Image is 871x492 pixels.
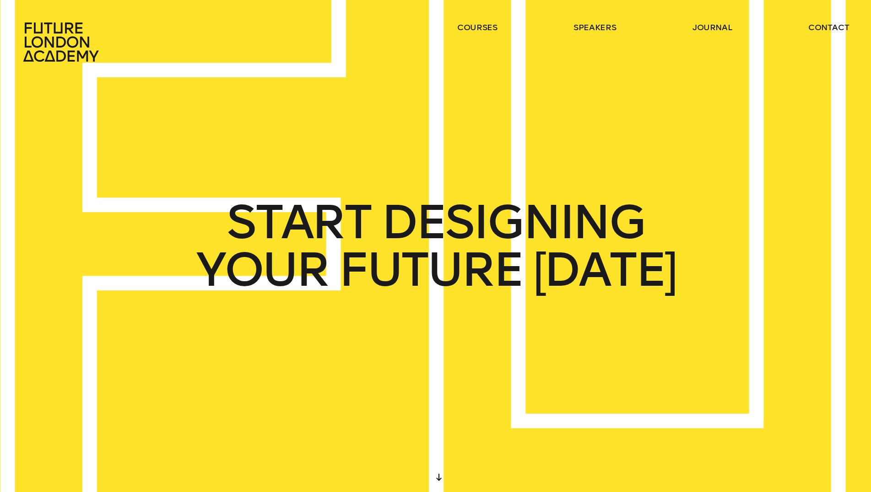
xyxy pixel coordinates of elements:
[692,22,732,33] a: journal
[573,22,616,33] a: speakers
[381,198,644,246] span: DESIGNING
[808,22,849,33] a: contact
[195,246,328,294] span: YOUR
[226,198,370,246] span: START
[338,246,522,294] span: FUTURE
[457,22,498,33] a: courses
[533,246,676,294] span: [DATE]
